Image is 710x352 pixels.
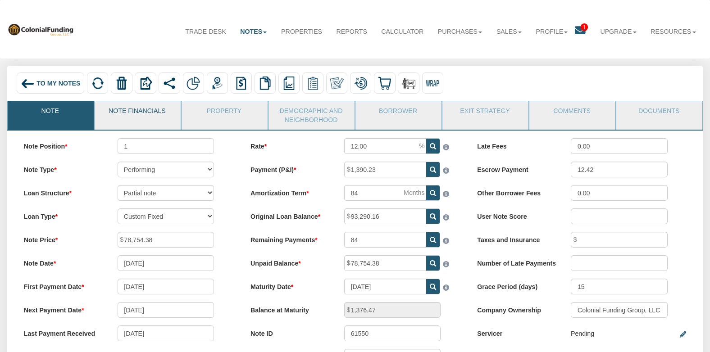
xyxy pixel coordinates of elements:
label: Note ID [243,325,337,338]
label: Taxes and Insurance [469,232,563,244]
label: Note Date [16,255,109,268]
img: export.svg [139,77,152,90]
label: Note Price [16,232,109,244]
a: Documents [616,101,701,124]
label: Payment (P&I) [243,162,337,174]
label: Rate [243,138,337,151]
img: loan_mod.png [354,77,368,90]
label: Late Fees [469,138,563,151]
img: serviceOrders.png [306,77,320,90]
a: Borrower [355,101,441,124]
img: partial.png [187,77,200,90]
a: 1 [575,20,593,44]
input: MM/DD/YYYY [118,302,214,318]
input: MM/DD/YYYY [118,279,214,294]
label: Note Type [16,162,109,174]
a: Resources [644,20,703,44]
label: Unpaid Balance [243,255,337,268]
a: Note [8,101,93,124]
label: Company Ownership [469,302,563,315]
input: MM/DD/YYYY [344,279,426,294]
a: Properties [274,20,329,44]
img: reports.png [282,77,296,90]
span: 1 [581,23,588,31]
img: share.svg [163,77,176,90]
img: make_own.png [330,77,344,90]
img: copy.png [259,77,272,90]
a: Comments [529,101,614,124]
img: payment.png [211,77,224,90]
label: Amortization Term [243,185,337,198]
a: Upgrade [593,20,644,44]
a: Property [182,101,267,124]
label: Remaining Payments [243,232,337,244]
a: Demographic and Neighborhood [269,101,354,130]
input: This field can contain only numeric characters [344,138,426,154]
label: Loan Type [16,208,109,221]
img: trash.png [115,77,128,90]
label: Last Payment Received [16,325,109,338]
img: wrap.svg [426,77,439,90]
img: history.png [235,77,248,90]
div: Pending [571,325,594,342]
label: Loan Structure [16,185,109,198]
a: Reports [329,20,374,44]
label: Note Position [16,138,109,151]
a: Exit Strategy [442,101,528,124]
label: Other Borrower Fees [469,185,563,198]
label: Escrow Payment [469,162,563,174]
label: Servicer [469,325,563,338]
a: Profile [529,20,575,44]
label: First Payment Date [16,279,109,291]
a: Trade Desk [178,20,233,44]
img: 569736 [7,23,74,36]
img: sale_remove.png [402,77,415,90]
label: User Note Score [469,208,563,221]
a: Notes [233,20,274,44]
label: Grace Period (days) [469,279,563,291]
img: back_arrow_left_icon.svg [21,77,35,91]
label: Original Loan Balance [243,208,337,221]
label: Maturity Date [243,279,337,291]
span: To My Notes [36,80,80,87]
label: Number of Late Payments [469,255,563,268]
a: Purchases [431,20,489,44]
input: MM/DD/YYYY [118,325,214,341]
img: buy.svg [378,77,391,90]
label: Next Payment Date [16,302,109,315]
label: Balance at Maturity [243,302,337,315]
a: Note Financials [95,101,180,124]
a: Calculator [374,20,431,44]
input: MM/DD/YYYY [118,255,214,271]
a: Sales [489,20,529,44]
